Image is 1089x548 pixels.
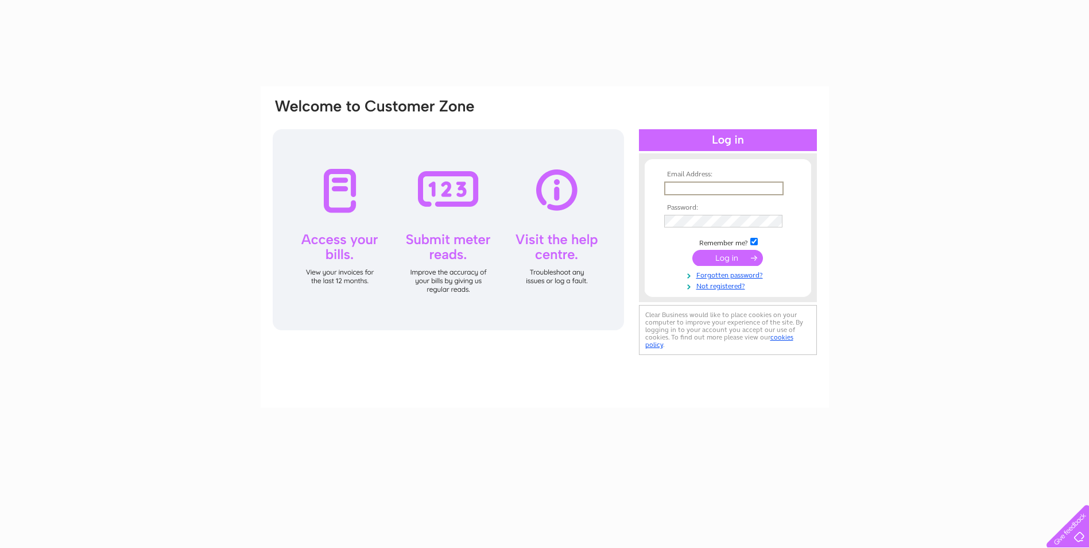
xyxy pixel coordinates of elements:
[661,204,795,212] th: Password:
[769,183,778,192] img: npw-badge-icon-locked.svg
[661,171,795,179] th: Email Address:
[639,305,817,355] div: Clear Business would like to place cookies on your computer to improve your experience of the sit...
[692,250,763,266] input: Submit
[769,215,778,225] img: npw-badge-icon-locked.svg
[664,280,795,291] a: Not registered?
[645,333,793,349] a: cookies policy
[664,269,795,280] a: Forgotten password?
[661,236,795,248] td: Remember me?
